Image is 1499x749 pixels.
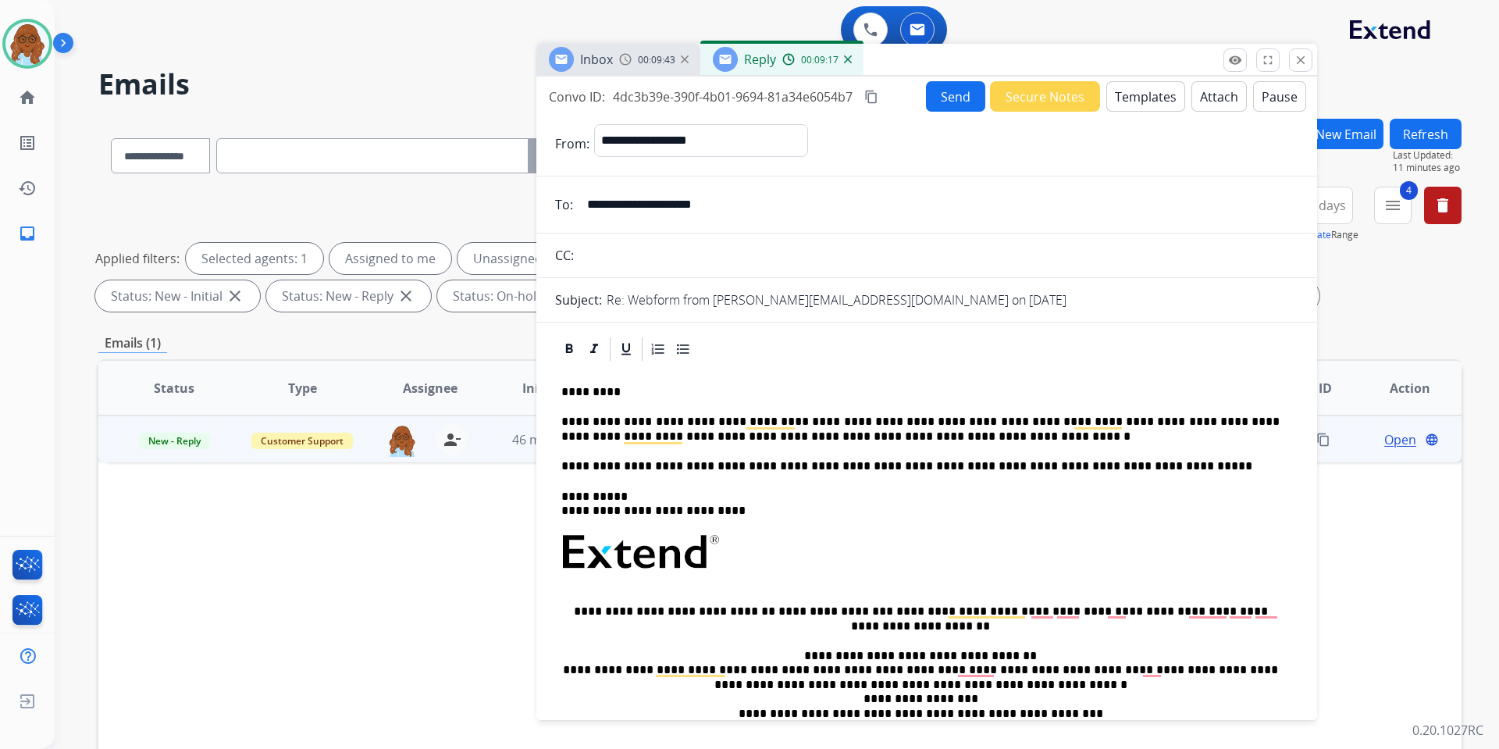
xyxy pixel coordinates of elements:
[1383,196,1402,215] mat-icon: menu
[801,54,839,66] span: 00:09:17
[18,88,37,107] mat-icon: home
[1191,81,1247,112] button: Attach
[98,69,1462,100] h2: Emails
[251,433,353,449] span: Customer Support
[557,337,581,361] div: Bold
[582,337,606,361] div: Italic
[288,379,317,398] span: Type
[512,431,603,448] span: 46 minutes ago
[403,379,458,398] span: Assignee
[1412,721,1483,740] p: 0.20.1027RC
[744,51,776,68] span: Reply
[555,246,574,265] p: CC:
[638,54,675,66] span: 00:09:43
[1316,433,1330,447] mat-icon: content_copy
[186,243,323,274] div: Selected agents: 1
[580,51,613,68] span: Inbox
[1333,361,1462,416] th: Action
[266,280,431,312] div: Status: New - Reply
[1308,119,1383,149] button: New Email
[329,243,451,274] div: Assigned to me
[926,81,985,112] button: Send
[535,147,554,166] mat-icon: search
[864,90,878,104] mat-icon: content_copy
[386,424,418,457] img: agent-avatar
[154,379,194,398] span: Status
[1390,119,1462,149] button: Refresh
[1228,53,1242,67] mat-icon: remove_red_eye
[5,22,49,66] img: avatar
[1374,187,1412,224] button: 4
[613,88,853,105] span: 4dc3b39e-390f-4b01-9694-81a34e6054b7
[1433,196,1452,215] mat-icon: delete
[555,134,589,153] p: From:
[18,134,37,152] mat-icon: list_alt
[1425,433,1439,447] mat-icon: language
[1253,81,1306,112] button: Pause
[98,333,167,353] p: Emails (1)
[1393,149,1462,162] span: Last Updated:
[1393,162,1462,174] span: 11 minutes ago
[437,280,640,312] div: Status: On-hold – Internal
[1294,53,1308,67] mat-icon: close
[458,243,558,274] div: Unassigned
[555,195,573,214] p: To:
[18,224,37,243] mat-icon: inbox
[1106,81,1185,112] button: Templates
[139,433,210,449] span: New - Reply
[1400,181,1418,200] span: 4
[95,249,180,268] p: Applied filters:
[522,379,593,398] span: Initial Date
[397,287,415,305] mat-icon: close
[95,280,260,312] div: Status: New - Initial
[671,337,695,361] div: Bullet List
[1261,53,1275,67] mat-icon: fullscreen
[226,287,244,305] mat-icon: close
[990,81,1100,112] button: Secure Notes
[614,337,638,361] div: Underline
[1384,430,1416,449] span: Open
[549,87,605,106] p: Convo ID:
[18,179,37,198] mat-icon: history
[555,291,602,309] p: Subject:
[607,291,1066,309] p: Re: Webform from [PERSON_NAME][EMAIL_ADDRESS][DOMAIN_NAME] on [DATE]
[443,430,461,449] mat-icon: person_remove
[646,337,670,361] div: Ordered List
